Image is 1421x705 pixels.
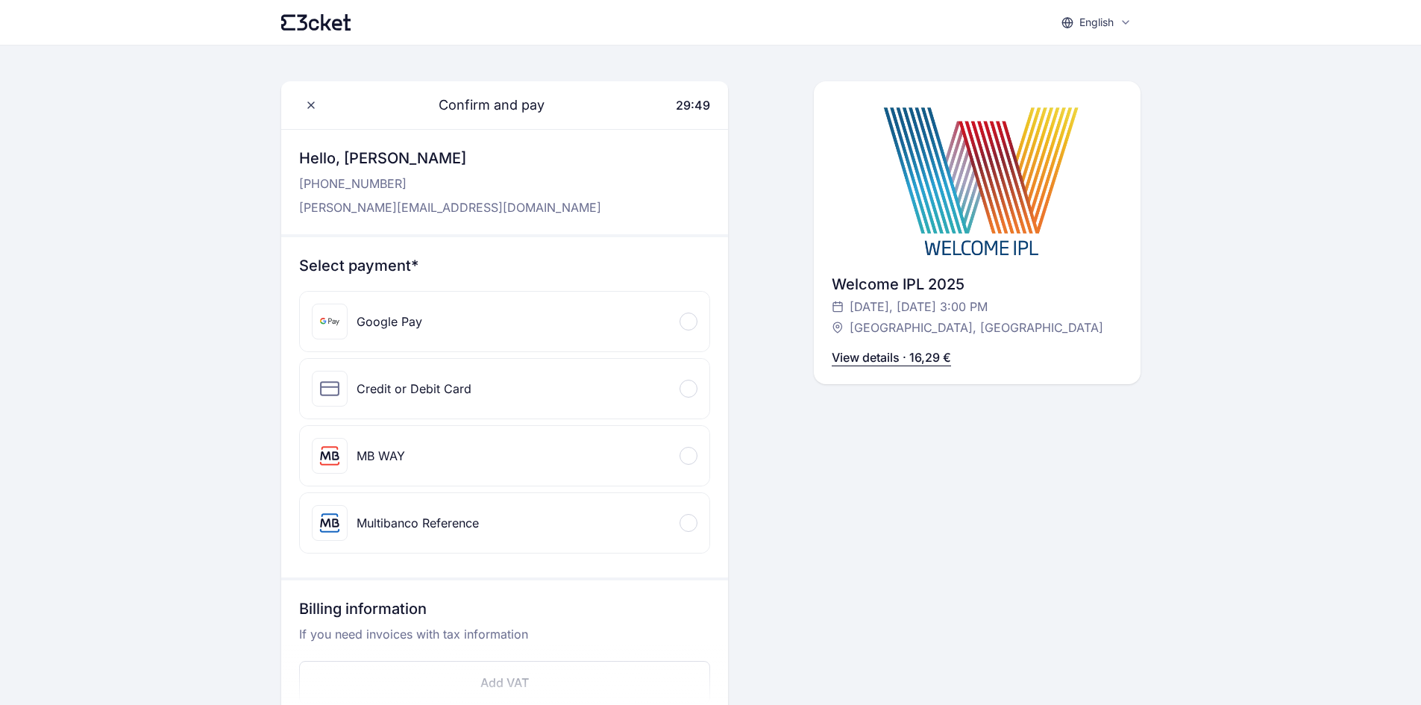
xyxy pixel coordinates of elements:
span: [GEOGRAPHIC_DATA], [GEOGRAPHIC_DATA] [850,319,1103,336]
h3: Select payment* [299,255,710,276]
div: Credit or Debit Card [357,380,471,398]
p: [PERSON_NAME][EMAIL_ADDRESS][DOMAIN_NAME] [299,198,601,216]
h3: Billing information [299,598,710,625]
button: Add VAT [299,661,710,704]
div: MB WAY [357,447,405,465]
span: [DATE], [DATE] 3:00 PM [850,298,988,316]
span: Confirm and pay [421,95,545,116]
p: If you need invoices with tax information [299,625,710,655]
p: English [1079,15,1114,30]
span: 29:49 [676,98,710,113]
div: Google Pay [357,313,422,330]
div: Welcome IPL 2025 [832,274,1123,295]
p: [PHONE_NUMBER] [299,175,601,192]
h3: Hello, [PERSON_NAME] [299,148,601,169]
p: View details · 16,29 € [832,348,951,366]
div: Multibanco Reference [357,514,479,532]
